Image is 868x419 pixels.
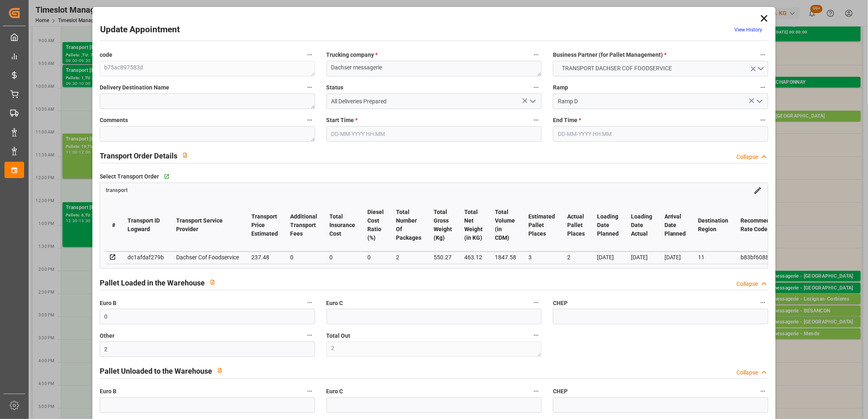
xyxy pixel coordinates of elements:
[327,341,542,357] textarea: 2
[736,153,758,161] div: Collapse
[327,126,542,142] input: DD-MM-YYYY HH:MM
[625,199,658,252] th: Loading Date Actual
[304,82,315,93] button: Delivery Destination Name
[100,61,315,76] textarea: b75ac897583d
[758,82,768,93] button: Ramp
[100,23,180,36] h2: Update Appointment
[658,199,692,252] th: Arrival Date Planned
[553,61,768,76] button: open menu
[304,297,315,308] button: Euro B
[304,386,315,397] button: Euro B
[558,64,676,73] span: TRANSPORT DACHSER COF FOODSERVICE
[553,94,768,109] input: Type to search/select
[396,252,421,262] div: 2
[367,252,384,262] div: 0
[531,297,541,308] button: Euro C
[427,199,458,252] th: Total Gross Weight (Kg)
[290,252,317,262] div: 0
[327,116,358,125] span: Start Time
[100,51,112,59] span: code
[664,252,686,262] div: [DATE]
[458,199,489,252] th: Total Net Weight (in KG)
[758,297,768,308] button: CHEP
[495,252,516,262] div: 1847.58
[327,94,542,109] input: Type to search/select
[100,116,128,125] span: Comments
[176,252,239,262] div: Dachser Cof Foodservice
[327,332,351,340] span: Total Out
[758,115,768,125] button: End Time *
[736,368,758,377] div: Collapse
[531,49,541,60] button: Trucking company *
[526,95,539,108] button: open menu
[284,199,323,252] th: Additional Transport Fees
[100,83,169,92] span: Delivery Destination Name
[553,51,667,59] span: Business Partner (for Pallet Management)
[528,252,555,262] div: 3
[758,49,768,60] button: Business Partner (for Pallet Management) *
[327,299,343,308] span: Euro C
[736,280,758,288] div: Collapse
[553,387,568,396] span: CHEP
[327,61,542,76] textarea: Dachser messagerie
[304,49,315,60] button: code
[741,252,780,262] div: b83bf6088420
[692,199,735,252] th: Destination Region
[553,126,768,142] input: DD-MM-YYYY HH:MM
[434,252,452,262] div: 550.27
[698,252,729,262] div: 11
[100,150,177,161] h2: Transport Order Details
[567,252,585,262] div: 2
[734,27,762,33] a: View History
[735,199,786,252] th: Recommended Rate Code
[631,252,652,262] div: [DATE]
[106,199,121,252] th: #
[390,199,427,252] th: Total Number Of Packages
[464,252,483,262] div: 463.12
[553,116,581,125] span: End Time
[327,387,343,396] span: Euro C
[329,252,355,262] div: 0
[245,199,284,252] th: Transport Price Estimated
[753,95,765,108] button: open menu
[100,277,205,288] h2: Pallet Loaded in the Warehouse
[121,199,170,252] th: Transport ID Logward
[522,199,561,252] th: Estimated Pallet Places
[106,187,128,193] a: transport
[597,252,619,262] div: [DATE]
[531,82,541,93] button: Status
[561,199,591,252] th: Actual Pallet Places
[553,83,568,92] span: Ramp
[553,299,568,308] span: CHEP
[100,366,212,377] h2: Pallet Unloaded to the Warehouse
[212,363,228,378] button: View description
[531,330,541,341] button: Total Out
[205,274,220,290] button: View description
[323,199,361,252] th: Total Insurance Cost
[100,332,114,340] span: Other
[591,199,625,252] th: Loading Date Planned
[758,386,768,397] button: CHEP
[304,115,315,125] button: Comments
[361,199,390,252] th: Diesel Cost Ratio (%)
[251,252,278,262] div: 237.48
[304,330,315,341] button: Other
[489,199,522,252] th: Total Volume (in CDM)
[327,51,378,59] span: Trucking company
[531,115,541,125] button: Start Time *
[128,252,164,262] div: dc1afdaf279b
[100,387,116,396] span: Euro B
[106,187,128,194] span: transport
[327,83,344,92] span: Status
[100,172,159,181] span: Select Transport Order
[100,299,116,308] span: Euro B
[531,386,541,397] button: Euro C
[177,147,193,163] button: View description
[170,199,245,252] th: Transport Service Provider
